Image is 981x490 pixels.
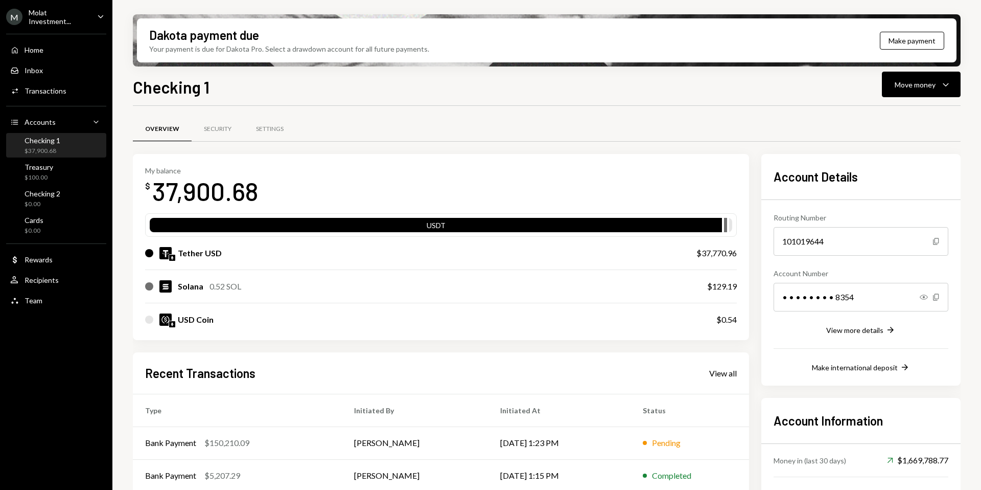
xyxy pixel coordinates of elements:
div: View all [709,368,737,378]
a: Accounts [6,113,106,131]
div: Team [25,296,42,305]
img: USDC [159,314,172,326]
div: Transactions [25,86,66,95]
div: $ [145,181,150,191]
div: Solana [178,280,203,293]
a: Settings [244,116,296,142]
img: USDT [159,247,172,259]
div: Completed [652,470,691,482]
div: $129.19 [707,280,737,293]
div: Overview [145,125,179,133]
div: 37,900.68 [152,175,259,207]
a: View all [709,367,737,378]
td: [DATE] 1:23 PM [488,427,630,459]
div: Dakota payment due [149,27,259,43]
div: $150,210.09 [204,437,249,449]
a: Team [6,291,106,309]
th: Initiated By [342,394,488,427]
div: $37,900.68 [25,147,60,155]
a: Transactions [6,81,106,100]
a: Treasury$100.00 [6,160,106,184]
div: $0.00 [25,227,43,235]
div: USDT [150,220,722,234]
th: Status [630,394,749,427]
td: [PERSON_NAME] [342,427,488,459]
div: Cards [25,216,43,225]
th: Initiated At [488,394,630,427]
a: Inbox [6,61,106,79]
button: Make international deposit [812,362,910,373]
img: SOL [159,280,172,293]
a: Rewards [6,250,106,269]
img: ethereum-mainnet [169,321,175,327]
div: $0.00 [25,200,60,209]
div: $37,770.96 [696,247,737,259]
a: Overview [133,116,192,142]
div: Checking 2 [25,189,60,198]
img: ethereum-mainnet [169,255,175,261]
button: View more details [826,325,896,336]
div: Bank Payment [145,437,196,449]
div: Inbox [25,66,43,75]
div: $5,207.29 [204,470,240,482]
div: Make international deposit [812,363,898,372]
div: Checking 1 [25,136,60,145]
div: Account Number [774,268,948,279]
div: Routing Number [774,212,948,223]
div: My balance [145,166,259,175]
div: Tether USD [178,247,222,259]
div: M [6,9,22,25]
h1: Checking 1 [133,77,209,97]
div: Money in (last 30 days) [774,455,846,466]
div: $100.00 [25,173,53,182]
a: Recipients [6,271,106,289]
a: Cards$0.00 [6,213,106,237]
div: 0.52 SOL [209,280,241,293]
div: • • • • • • • • 8354 [774,283,948,311]
div: Rewards [25,255,53,264]
div: Bank Payment [145,470,196,482]
div: 101019644 [774,227,948,256]
a: Checking 2$0.00 [6,186,106,211]
button: Make payment [880,32,944,50]
div: Molat Investment... [29,8,89,26]
div: Treasury [25,163,53,171]
h2: Recent Transactions [145,365,255,382]
div: Recipients [25,276,59,284]
div: Move money [895,79,936,90]
div: $1,669,788.77 [887,454,948,466]
a: Checking 1$37,900.68 [6,133,106,158]
div: Accounts [25,118,56,126]
div: Home [25,46,43,54]
div: Your payment is due for Dakota Pro. Select a drawdown account for all future payments. [149,43,429,54]
div: $0.54 [716,314,737,326]
div: Security [204,125,231,133]
div: Settings [256,125,284,133]
h2: Account Details [774,168,948,185]
a: Home [6,40,106,59]
button: Move money [882,72,961,97]
div: View more details [826,326,883,335]
div: Pending [652,437,681,449]
th: Type [133,394,342,427]
a: Security [192,116,244,142]
h2: Account Information [774,412,948,429]
div: USD Coin [178,314,214,326]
